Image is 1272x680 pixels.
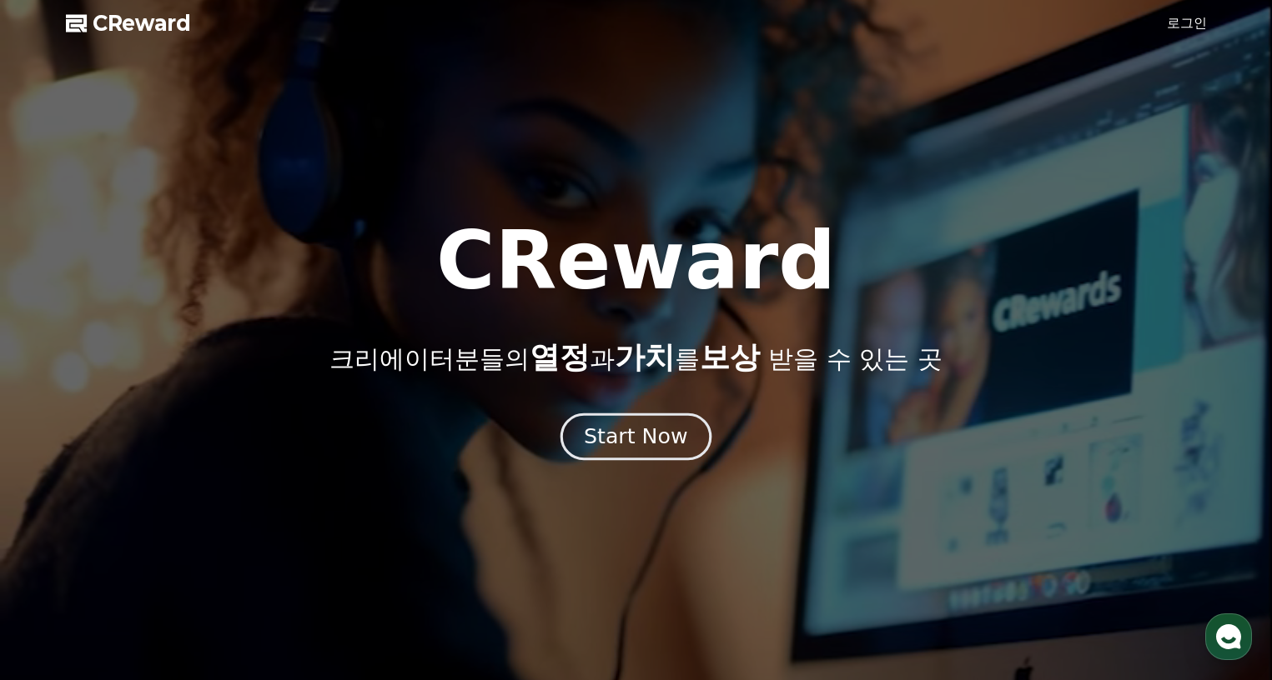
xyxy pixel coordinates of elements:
[329,341,942,374] p: 크리에이터분들의 과 를 받을 수 있는 곳
[258,553,278,567] span: 설정
[584,422,687,451] div: Start Now
[1167,13,1207,33] a: 로그인
[153,554,173,567] span: 대화
[93,10,191,37] span: CReward
[700,340,760,374] span: 보상
[5,528,110,570] a: 홈
[110,528,215,570] a: 대화
[564,431,708,447] a: Start Now
[66,10,191,37] a: CReward
[53,553,63,567] span: 홈
[615,340,675,374] span: 가치
[561,413,711,461] button: Start Now
[530,340,590,374] span: 열정
[436,221,836,301] h1: CReward
[215,528,320,570] a: 설정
